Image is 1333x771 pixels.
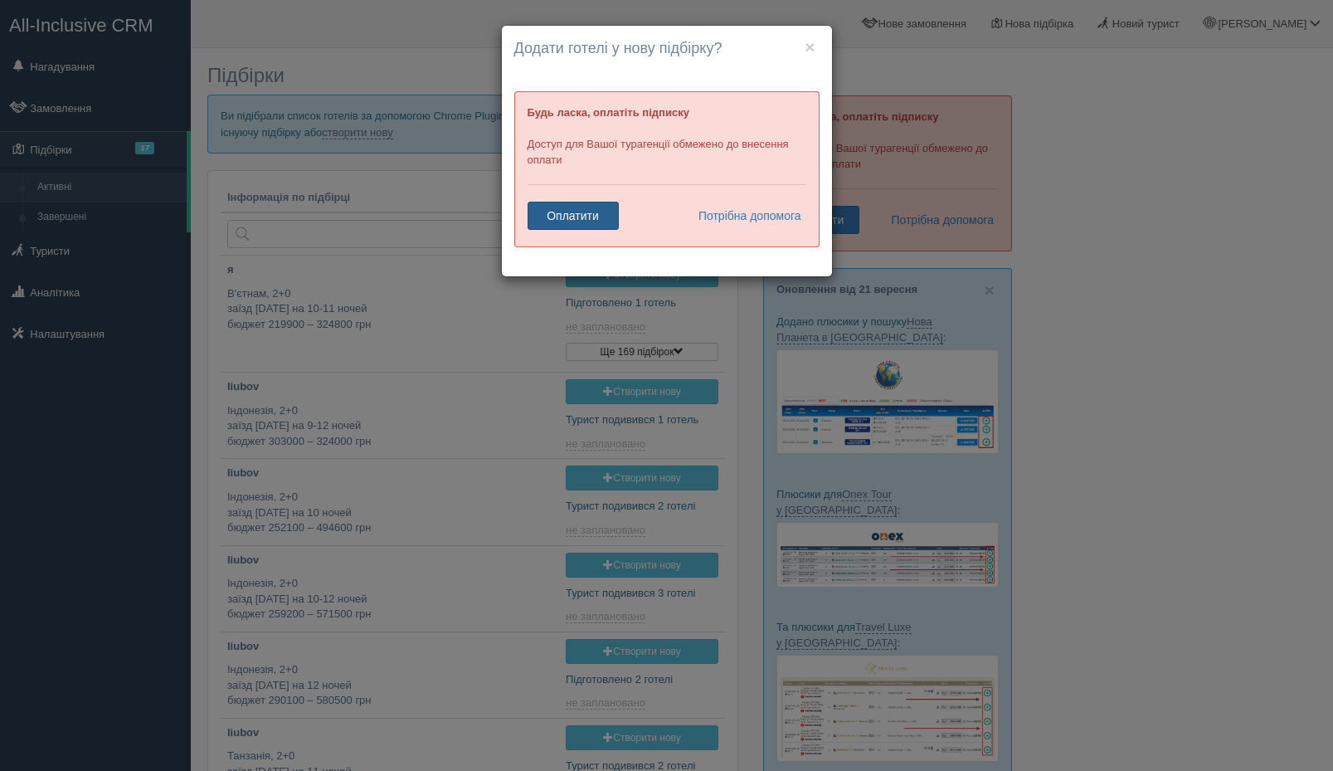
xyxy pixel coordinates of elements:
a: Потрібна допомога [688,202,802,230]
button: × [805,38,815,56]
div: Доступ для Вашої турагенції обмежено до внесення оплати [514,91,820,247]
h4: Додати готелі у нову підбірку? [514,38,820,60]
b: Будь ласка, оплатіть підписку [528,106,689,119]
a: Оплатити [528,202,619,230]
